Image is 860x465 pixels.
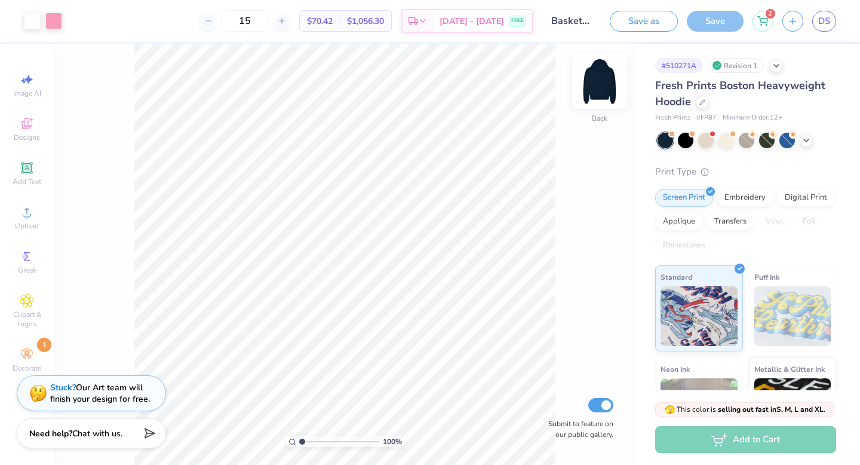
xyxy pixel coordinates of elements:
span: 2 [766,9,775,19]
strong: selling out fast in S, M, L and XL [718,405,824,414]
input: Untitled Design [542,9,601,33]
div: Digital Print [777,189,835,207]
span: Puff Ink [754,271,779,283]
span: FREE [511,17,524,25]
span: DS [818,14,830,28]
label: Submit to feature on our public gallery. [542,418,613,440]
div: # 510271A [655,58,703,73]
div: Embroidery [717,189,773,207]
span: Upload [15,221,39,231]
div: Back [592,113,607,124]
div: Transfers [707,213,754,231]
strong: Stuck? [50,382,76,393]
span: Neon Ink [661,363,690,375]
span: $70.42 [307,15,333,27]
span: $1,056.30 [347,15,384,27]
span: Fresh Prints [655,113,690,123]
span: Greek [18,265,36,275]
span: Clipart & logos [6,310,48,329]
div: Foil [795,213,823,231]
img: Back [576,57,623,105]
div: Our Art team will finish your design for free. [50,382,150,405]
img: Standard [661,286,738,346]
span: 100 % [383,436,402,447]
img: Metallic & Glitter Ink [754,378,831,438]
img: Neon Ink [661,378,738,438]
span: # FP87 [696,113,717,123]
span: [DATE] - [DATE] [440,15,504,27]
span: 🫣 [665,404,675,415]
span: Standard [661,271,692,283]
div: Revision 1 [709,58,764,73]
a: DS [812,11,836,32]
span: 1 [37,338,51,352]
span: Decorate [13,363,41,373]
button: Save as [610,11,678,32]
span: Metallic & Glitter Ink [754,363,825,375]
div: Rhinestones [655,237,713,255]
strong: Need help? [29,428,72,439]
span: Minimum Order: 12 + [723,113,782,123]
div: Vinyl [758,213,791,231]
div: Print Type [655,165,836,179]
img: Puff Ink [754,286,831,346]
input: – – [222,10,268,32]
span: This color is . [665,404,825,415]
div: Screen Print [655,189,713,207]
span: Chat with us. [72,428,122,439]
span: Add Text [13,177,41,186]
span: Designs [14,133,40,142]
span: Image AI [13,88,41,98]
div: Applique [655,213,703,231]
span: Fresh Prints Boston Heavyweight Hoodie [655,78,825,109]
